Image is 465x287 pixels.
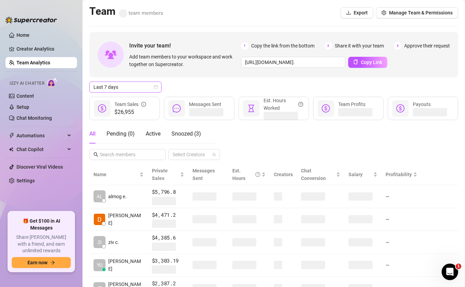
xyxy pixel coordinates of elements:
span: dollar-circle [98,104,106,113]
span: Copy Link [361,60,382,65]
img: Dana Roz [94,214,105,225]
span: Profitability [386,172,412,177]
div: Team Sales [114,100,146,108]
span: search [93,152,98,157]
span: Add team members to your workspace and work together on Supercreator. [129,53,238,68]
span: calendar [154,85,158,89]
button: Copy Link [348,57,387,68]
span: 2 [324,42,332,50]
img: Chat Copilot [9,147,13,152]
span: Active [146,130,160,137]
div: Pending ( 0 ) [107,130,135,138]
input: Search members [100,151,156,158]
td: — [381,185,421,208]
img: logo-BBDzfeDw.svg [5,17,57,23]
span: arrow-right [50,260,55,265]
span: Share it with your team [335,42,384,50]
td: — [381,208,421,231]
span: 1 [241,42,248,50]
span: $5,796.8 [152,188,184,196]
img: AI Chatter [47,77,58,87]
span: dollar-circle [396,104,405,113]
span: Team Profits [338,102,365,107]
div: All [89,130,96,138]
span: [PERSON_NAME] [108,257,144,273]
span: Approve their request [404,42,450,50]
span: [PERSON_NAME] [108,212,144,227]
span: almog e. [108,193,126,200]
span: download [346,10,351,15]
span: AL [97,193,102,200]
span: Salary [348,172,363,177]
span: ZI [98,238,102,246]
span: Invite your team! [129,41,241,50]
span: Copy the link from the bottom [251,42,314,50]
span: Messages Sent [192,168,215,181]
td: — [381,254,421,277]
h2: Team [89,5,163,18]
span: Name [93,171,138,178]
span: Earn now [27,260,47,265]
span: Snoozed ( 3 ) [171,130,201,137]
a: Home [16,32,30,38]
div: Est. Hours Worked [264,97,303,112]
span: $3,303.19 [152,257,184,265]
span: Export [354,10,368,15]
span: $26,955 [114,108,146,116]
a: Discover Viral Videos [16,164,63,170]
button: Export [341,7,373,18]
a: Chat Monitoring [16,115,52,121]
button: Manage Team & Permissions [376,7,458,18]
span: $4,385.6 [152,234,184,242]
span: question-circle [255,167,260,182]
span: Last 7 days [93,82,157,92]
div: Est. Hours [232,167,260,182]
button: Earn nowarrow-right [12,257,71,268]
span: info-circle [141,100,146,108]
a: Creator Analytics [16,43,71,54]
span: Private Sales [152,168,168,181]
a: Team Analytics [16,60,50,65]
span: Automations [16,130,65,141]
a: Setup [16,104,29,110]
span: team members [119,10,163,16]
span: Chat Copilot [16,144,65,155]
span: Share [PERSON_NAME] with a friend, and earn unlimited rewards [12,234,71,254]
span: 🎁 Get $100 in AI Messages [12,218,71,231]
span: thunderbolt [9,133,14,138]
span: Manage Team & Permissions [389,10,453,15]
span: 1 [456,264,461,269]
a: Settings [16,178,35,183]
iframe: Intercom live chat [442,264,458,280]
th: Name [89,164,148,185]
th: Creators [270,164,297,185]
span: Payouts [413,102,431,107]
td: — [381,231,421,254]
span: Chat Conversion [301,168,326,181]
span: copy [353,60,358,64]
span: YU [97,261,102,269]
a: Content [16,93,34,99]
span: ziv c. [108,238,119,246]
span: setting [381,10,386,15]
span: question-circle [298,97,303,112]
span: message [173,104,181,113]
span: dollar-circle [322,104,330,113]
span: Messages Sent [189,102,221,107]
span: $4,471.2 [152,211,184,219]
span: team [212,152,216,157]
span: 3 [394,42,401,50]
span: Izzy AI Chatter [10,80,44,87]
span: hourglass [247,104,255,113]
